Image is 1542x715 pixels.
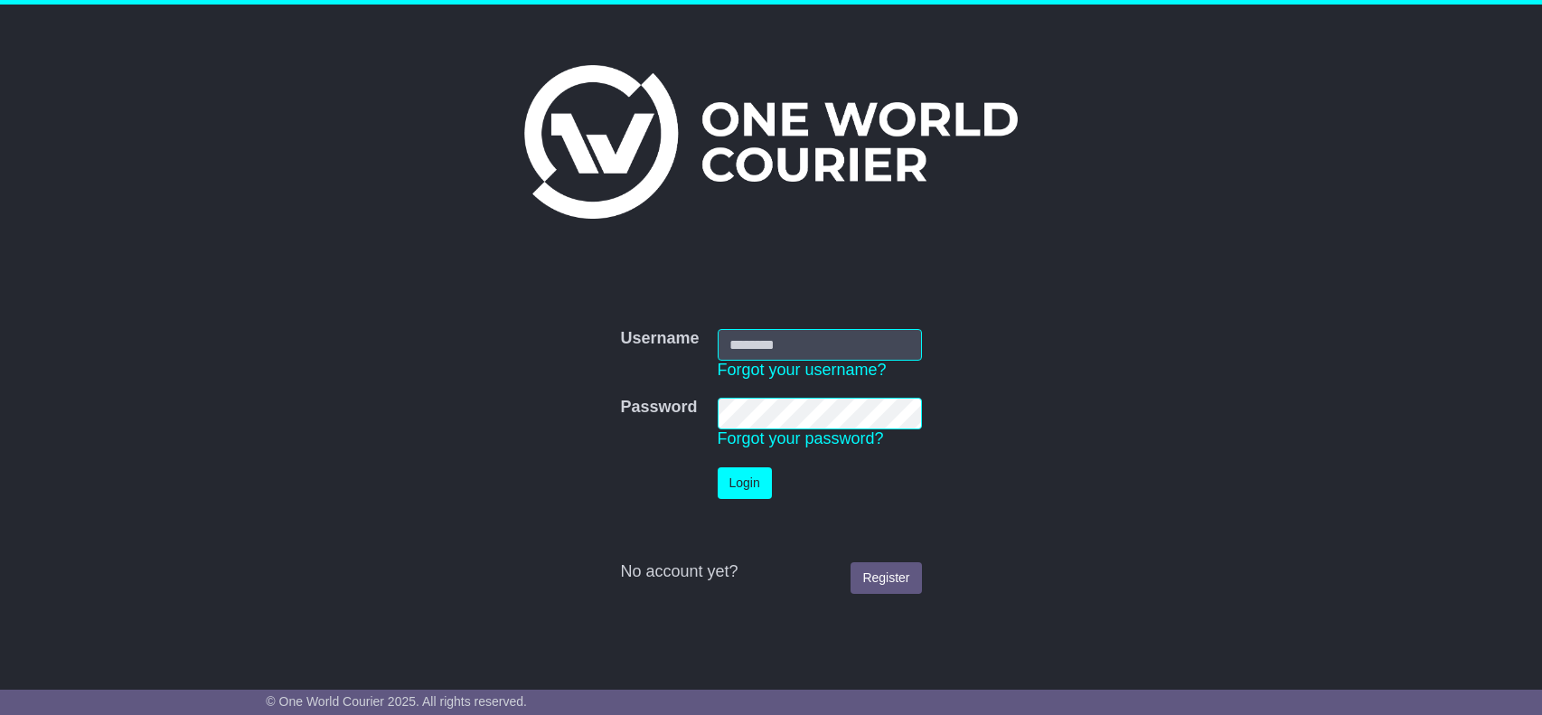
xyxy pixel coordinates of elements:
[620,562,921,582] div: No account yet?
[620,329,699,349] label: Username
[851,562,921,594] a: Register
[718,429,884,447] a: Forgot your password?
[266,694,527,709] span: © One World Courier 2025. All rights reserved.
[718,361,887,379] a: Forgot your username?
[620,398,697,418] label: Password
[524,65,1018,219] img: One World
[718,467,772,499] button: Login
